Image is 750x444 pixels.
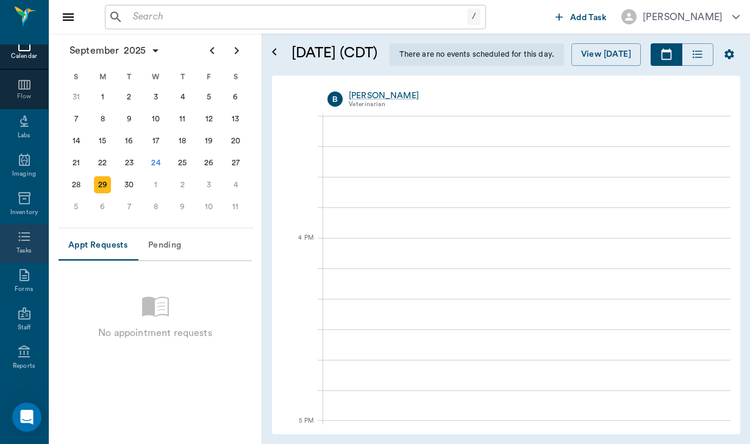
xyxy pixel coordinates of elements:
button: Open calendar [267,29,282,76]
div: Imaging [12,170,36,179]
div: Reports [13,362,35,371]
div: Tasks [16,246,32,256]
div: Friday, September 12, 2025 [201,110,218,127]
div: Sunday, September 14, 2025 [68,132,85,149]
button: [PERSON_NAME] [612,5,749,28]
div: Wednesday, September 3, 2025 [148,88,165,106]
input: Search [128,9,467,26]
div: Sunday, September 21, 2025 [68,154,85,171]
div: T [116,68,143,86]
div: Wednesday, September 10, 2025 [148,110,165,127]
a: [PERSON_NAME] [349,90,716,102]
div: Saturday, September 20, 2025 [227,132,244,149]
div: B [327,91,343,107]
button: Pending [137,231,192,260]
div: Tuesday, September 2, 2025 [121,88,138,106]
div: Saturday, September 6, 2025 [227,88,244,106]
div: / [467,9,480,25]
div: Saturday, October 4, 2025 [227,176,244,193]
div: Friday, September 5, 2025 [201,88,218,106]
button: Add Task [551,5,612,28]
div: Labs [18,131,30,140]
div: Today, Wednesday, September 24, 2025 [148,154,165,171]
div: Inventory [10,208,38,217]
div: Saturday, September 27, 2025 [227,154,244,171]
button: September2025 [63,38,166,63]
div: M [90,68,116,86]
div: Monday, September 1, 2025 [94,88,111,106]
div: Wednesday, October 1, 2025 [148,176,165,193]
div: Sunday, September 28, 2025 [68,176,85,193]
button: View [DATE] [571,43,641,66]
div: Friday, September 26, 2025 [201,154,218,171]
div: Wednesday, October 8, 2025 [148,198,165,215]
div: F [196,68,223,86]
div: Forms [15,285,33,294]
div: Thursday, October 2, 2025 [174,176,191,193]
div: Monday, September 29, 2025 [94,176,111,193]
div: Tuesday, September 23, 2025 [121,154,138,171]
div: Thursday, September 25, 2025 [174,154,191,171]
div: 4 PM [282,232,313,262]
div: Monday, September 15, 2025 [94,132,111,149]
div: T [169,68,196,86]
div: Friday, October 10, 2025 [201,198,218,215]
div: Friday, October 3, 2025 [201,176,218,193]
div: There are no events scheduled for this day. [390,43,564,66]
h5: [DATE] (CDT) [291,43,380,63]
p: No appointment requests [98,326,212,340]
div: Tuesday, September 9, 2025 [121,110,138,127]
div: Tuesday, September 16, 2025 [121,132,138,149]
span: 2025 [121,42,148,59]
div: Sunday, August 31, 2025 [68,88,85,106]
div: Monday, September 22, 2025 [94,154,111,171]
span: September [67,42,121,59]
div: Monday, September 8, 2025 [94,110,111,127]
div: Sunday, October 5, 2025 [68,198,85,215]
div: Appointment request tabs [59,231,252,260]
div: Friday, September 19, 2025 [201,132,218,149]
div: Tuesday, September 30, 2025 [121,176,138,193]
div: Tuesday, October 7, 2025 [121,198,138,215]
div: Sunday, September 7, 2025 [68,110,85,127]
div: Saturday, October 11, 2025 [227,198,244,215]
div: Thursday, September 18, 2025 [174,132,191,149]
div: Monday, October 6, 2025 [94,198,111,215]
div: 5 PM [282,415,313,427]
div: Veterinarian [349,99,716,110]
div: S [222,68,249,86]
div: Staff [18,323,30,332]
div: [PERSON_NAME] [643,10,723,24]
div: W [143,68,170,86]
button: Close drawer [56,5,80,29]
button: Previous page [200,38,224,63]
div: S [63,68,90,86]
button: Next page [224,38,249,63]
div: Thursday, October 9, 2025 [174,198,191,215]
div: Thursday, September 4, 2025 [174,88,191,106]
button: Appt Requests [59,231,137,260]
div: Saturday, September 13, 2025 [227,110,244,127]
div: Open Intercom Messenger [12,403,41,432]
div: Thursday, September 11, 2025 [174,110,191,127]
div: Wednesday, September 17, 2025 [148,132,165,149]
